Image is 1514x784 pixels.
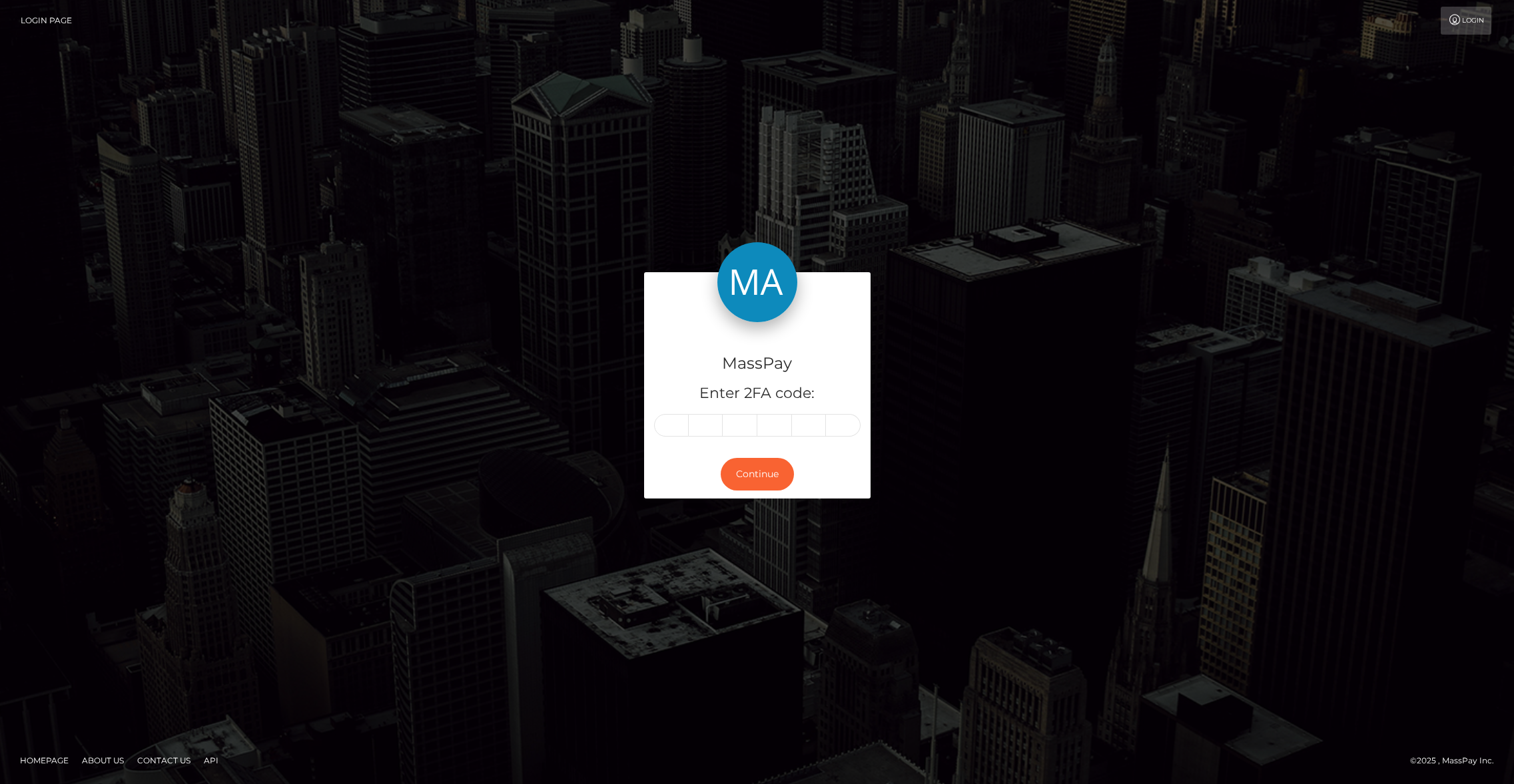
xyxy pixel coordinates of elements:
[1410,753,1504,768] div: © 2025 , MassPay Inc.
[15,750,74,771] a: Homepage
[654,383,861,404] h5: Enter 2FA code:
[717,242,797,322] img: MassPay
[1441,7,1491,35] a: Login
[21,7,72,35] a: Login Page
[721,458,794,490] button: Continue
[654,352,861,375] h4: MassPay
[132,750,196,771] a: Contact Us
[77,750,129,771] a: About Us
[198,750,224,771] a: API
